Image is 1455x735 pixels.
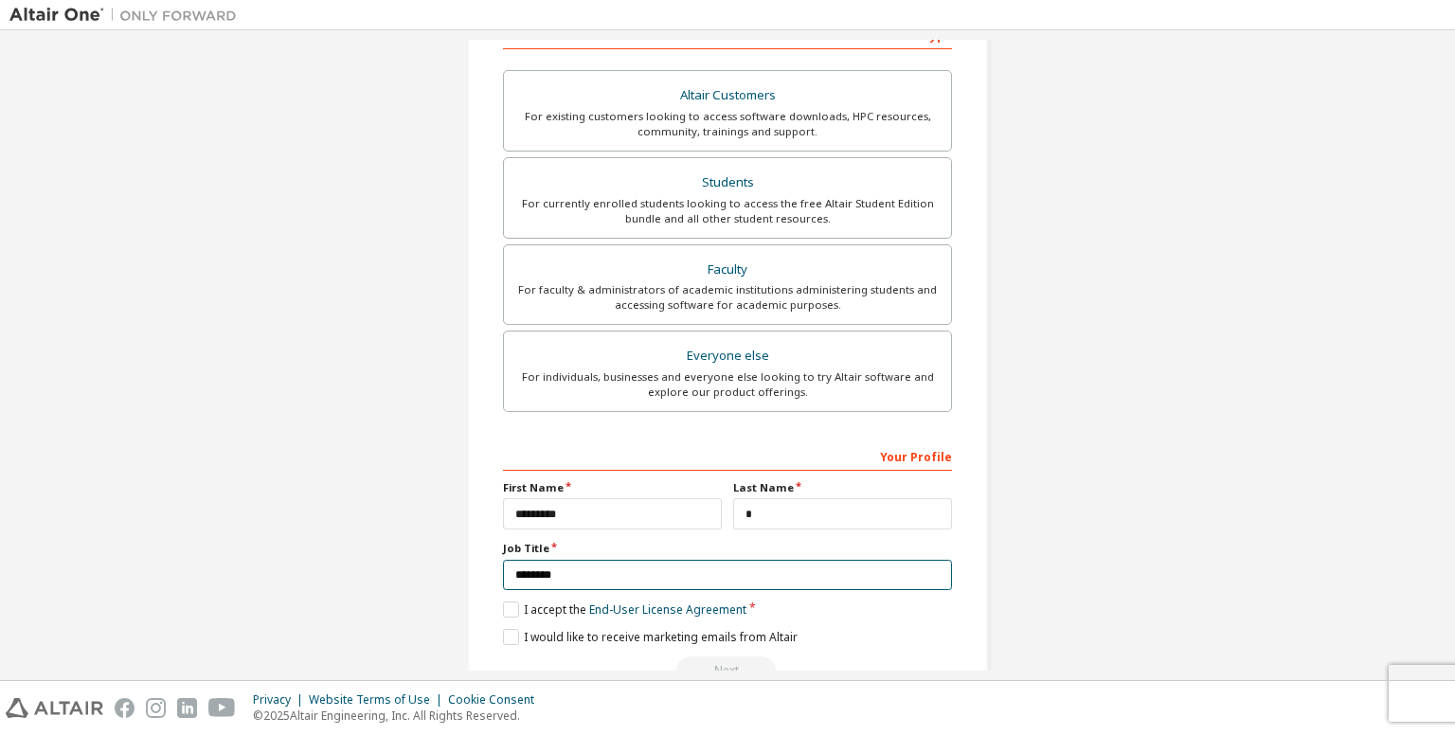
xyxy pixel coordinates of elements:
[589,601,746,618] a: End-User License Agreement
[503,629,798,645] label: I would like to receive marketing emails from Altair
[515,196,940,226] div: For currently enrolled students looking to access the free Altair Student Edition bundle and all ...
[515,109,940,139] div: For existing customers looking to access software downloads, HPC resources, community, trainings ...
[515,257,940,283] div: Faculty
[503,541,952,556] label: Job Title
[177,698,197,718] img: linkedin.svg
[448,692,546,708] div: Cookie Consent
[253,708,546,724] p: © 2025 Altair Engineering, Inc. All Rights Reserved.
[733,480,952,495] label: Last Name
[309,692,448,708] div: Website Terms of Use
[515,170,940,196] div: Students
[208,698,236,718] img: youtube.svg
[6,698,103,718] img: altair_logo.svg
[115,698,135,718] img: facebook.svg
[503,656,952,685] div: Provide a valid email to continue
[515,369,940,400] div: For individuals, businesses and everyone else looking to try Altair software and explore our prod...
[253,692,309,708] div: Privacy
[503,480,722,495] label: First Name
[515,282,940,313] div: For faculty & administrators of academic institutions administering students and accessing softwa...
[503,601,746,618] label: I accept the
[503,440,952,471] div: Your Profile
[515,82,940,109] div: Altair Customers
[515,343,940,369] div: Everyone else
[9,6,246,25] img: Altair One
[146,698,166,718] img: instagram.svg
